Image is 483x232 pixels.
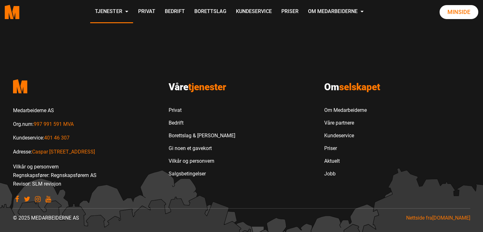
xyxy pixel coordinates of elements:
a: Les mer om Caspar Storms vei 16, 0664 Oslo [32,149,95,155]
a: Salgsbetingelser [169,167,235,180]
a: Les mer om Org.num [34,121,74,127]
a: Kundeservice [231,1,276,23]
span: tjenester [188,81,226,92]
a: Bedrift [160,1,189,23]
a: Kundeservice [324,129,367,142]
a: Tjenester [90,1,133,23]
a: Bedrift [169,117,235,129]
a: Gi noen et gavekort [169,142,235,155]
a: Medarbeiderne start [13,74,159,98]
a: Borettslag & [PERSON_NAME] [169,129,235,142]
a: Privat [133,1,160,23]
a: Priser [324,142,367,155]
span: [DOMAIN_NAME] [432,215,470,221]
a: Om Medarbeiderne [303,1,368,23]
a: Om Medarbeiderne [324,104,367,117]
span: selskapet [339,81,380,92]
a: Visit our Instagram [35,196,41,202]
div: © 2025 MEDARBEIDERNE AS [8,214,242,222]
a: Regnskapsfører: Regnskapsførern AS [13,172,97,178]
h3: Om [324,81,470,93]
a: Våre partnere [324,117,367,129]
p: Adresse: [13,147,159,156]
a: Jobb [324,167,367,180]
a: Minside [439,5,478,19]
h3: Våre [169,81,315,93]
a: Borettslag [189,1,231,23]
p: Kundeservice: [13,133,159,142]
a: Vilkår og personvern [169,155,235,167]
a: Aktuelt [324,155,367,167]
a: Call us to 401 46 307 [44,135,70,141]
a: Visit our Facebook [15,196,19,202]
a: Revisor: SLM revisjon [13,181,61,187]
a: Nettside fra Mediasparx.com [406,215,470,221]
p: Org.num: [13,120,159,128]
a: Priser [276,1,303,23]
a: Vilkår og personvern [13,164,59,170]
a: Visit our Twitter [24,196,30,202]
a: Privat [169,104,235,117]
a: Visit our youtube [45,196,51,202]
p: Medarbeiderne AS [13,106,159,115]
